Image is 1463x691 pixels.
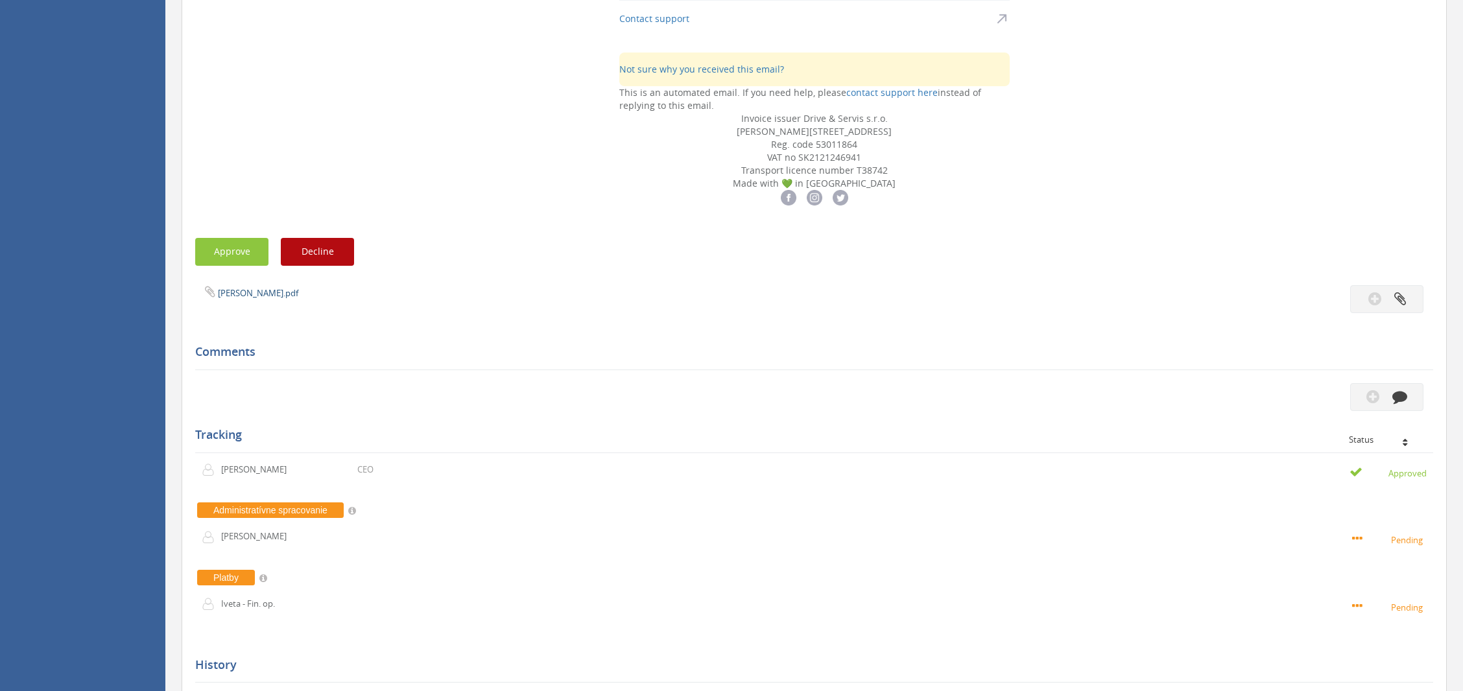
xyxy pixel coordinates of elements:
img: Instagram [807,190,822,205]
a: contact support here [846,86,938,99]
p: Iveta - Fin. op. [221,598,296,610]
a: Contact support Support [619,1,1010,53]
span: This is an automated email. If you need help, please instead of replying to this email. [619,86,981,111]
span: Made with 💚 in [GEOGRAPHIC_DATA] [733,177,896,189]
img: Twitter [833,190,848,205]
p: [PERSON_NAME] [221,530,296,543]
span: Platby [197,570,255,585]
h5: History [195,659,1423,672]
p: CEO [357,463,374,476]
small: Pending [1352,532,1427,546]
a: [PERSON_NAME].pdf [218,287,298,299]
button: Decline [281,238,354,266]
h5: Tracking [195,428,1423,441]
span: Contact support [619,12,689,25]
p: [PERSON_NAME] [221,463,296,476]
span: VAT no SK2121246941 [767,151,861,163]
h5: Comments [195,345,1423,358]
img: user-icon.png [202,598,221,611]
a: Not sure why you received this email? [619,63,784,75]
button: Approve [195,238,268,266]
div: Status [1349,435,1423,444]
small: Approved [1350,465,1427,480]
span: Administratívne spracovanie [197,502,344,518]
span: [PERSON_NAME][STREET_ADDRESS] [737,125,892,137]
span: Reg. code 53011864 [771,138,857,150]
img: Support [994,11,1010,27]
img: Facebook [781,190,796,205]
span: Transport licence number T38742 [741,164,888,176]
small: Pending [1352,600,1427,614]
span: Invoice issuer Drive & Servis s.r.o. [741,112,888,124]
img: user-icon.png [202,463,221,476]
img: user-icon.png [202,531,221,544]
